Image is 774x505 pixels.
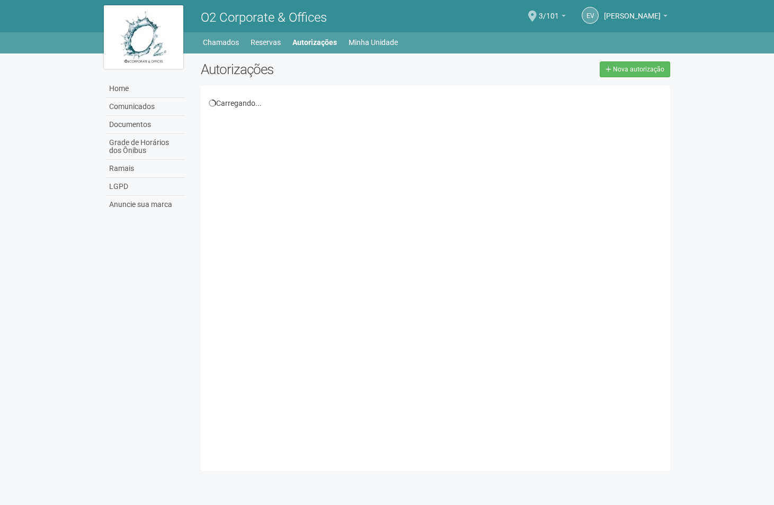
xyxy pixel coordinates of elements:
span: O2 Corporate & Offices [201,10,327,25]
span: Nova autorização [613,66,664,73]
div: Carregando... [209,98,663,108]
a: Nova autorização [600,61,670,77]
a: Anuncie sua marca [106,196,185,213]
h2: Autorizações [201,61,428,77]
img: logo.jpg [104,5,183,69]
a: 3/101 [539,13,566,22]
a: Minha Unidade [349,35,398,50]
a: Reservas [251,35,281,50]
a: Home [106,80,185,98]
a: EV [582,7,599,24]
a: Comunicados [106,98,185,116]
a: Ramais [106,160,185,178]
span: 3/101 [539,2,559,20]
a: Grade de Horários dos Ônibus [106,134,185,160]
a: Documentos [106,116,185,134]
a: [PERSON_NAME] [604,13,668,22]
a: Chamados [203,35,239,50]
span: Eduany Vidal [604,2,661,20]
a: Autorizações [292,35,337,50]
a: LGPD [106,178,185,196]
